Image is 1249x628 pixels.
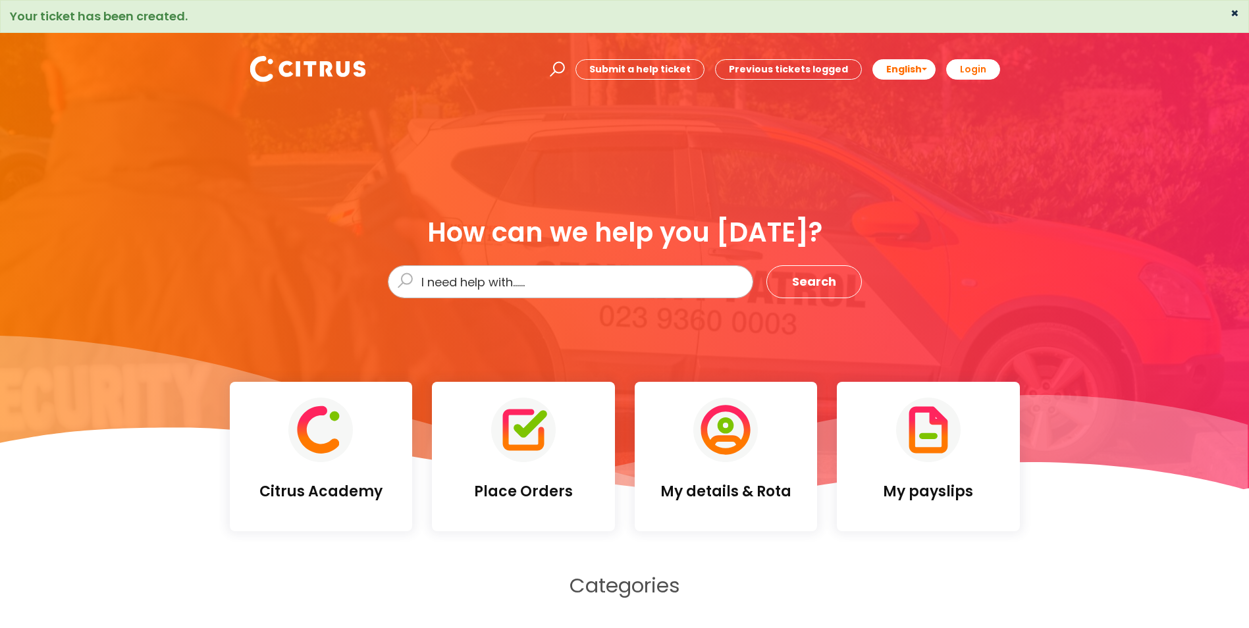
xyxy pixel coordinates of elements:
[766,265,862,298] button: Search
[847,483,1009,500] h4: My payslips
[240,483,402,500] h4: Citrus Academy
[715,59,862,80] a: Previous tickets logged
[1231,7,1239,19] button: ×
[946,59,1000,80] a: Login
[960,63,986,76] b: Login
[388,218,862,247] div: How can we help you [DATE]?
[886,63,922,76] span: English
[230,573,1020,598] h2: Categories
[432,382,615,531] a: Place Orders
[575,59,704,80] a: Submit a help ticket
[635,382,818,531] a: My details & Rota
[230,382,413,531] a: Citrus Academy
[442,483,604,500] h4: Place Orders
[645,483,807,500] h4: My details & Rota
[388,265,753,298] input: I need help with......
[792,271,836,292] span: Search
[837,382,1020,531] a: My payslips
